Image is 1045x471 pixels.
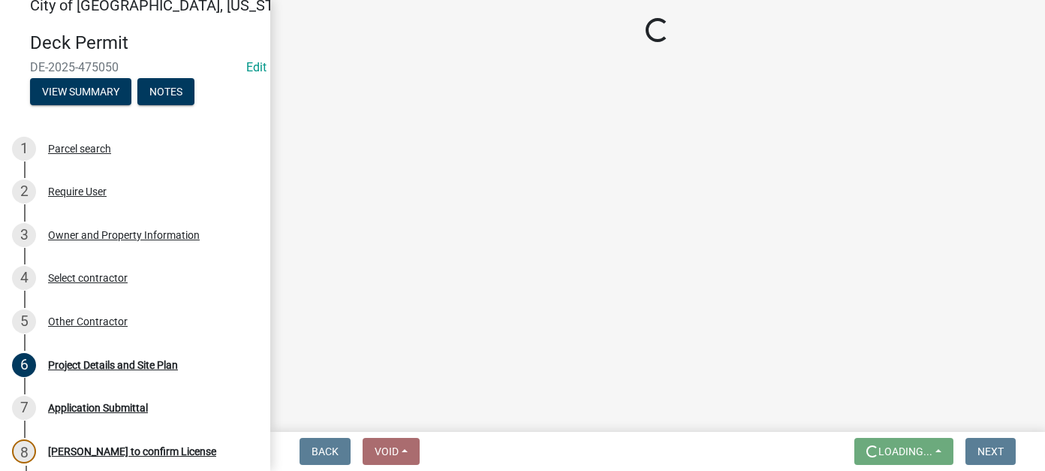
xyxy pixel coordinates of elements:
wm-modal-confirm: Summary [30,86,131,98]
span: Void [375,445,399,457]
div: 7 [12,396,36,420]
span: DE-2025-475050 [30,60,240,74]
button: Loading... [854,438,953,465]
div: Require User [48,186,107,197]
div: 5 [12,309,36,334]
div: Select contractor [48,273,128,283]
div: 8 [12,439,36,463]
div: Parcel search [48,143,111,154]
span: Back [312,445,339,457]
div: Project Details and Site Plan [48,360,178,370]
button: Notes [137,78,194,105]
button: Next [965,438,1016,465]
button: View Summary [30,78,131,105]
div: 1 [12,137,36,161]
button: Back [300,438,351,465]
div: 2 [12,180,36,204]
div: 6 [12,353,36,377]
div: 3 [12,223,36,247]
div: Application Submittal [48,403,148,413]
wm-modal-confirm: Notes [137,86,194,98]
span: Next [977,445,1004,457]
div: 4 [12,266,36,290]
a: Edit [246,60,267,74]
div: Other Contractor [48,316,128,327]
div: Owner and Property Information [48,230,200,240]
wm-modal-confirm: Edit Application Number [246,60,267,74]
h4: Deck Permit [30,32,258,54]
div: [PERSON_NAME] to confirm License [48,446,216,457]
button: Void [363,438,420,465]
span: Loading... [878,445,932,457]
